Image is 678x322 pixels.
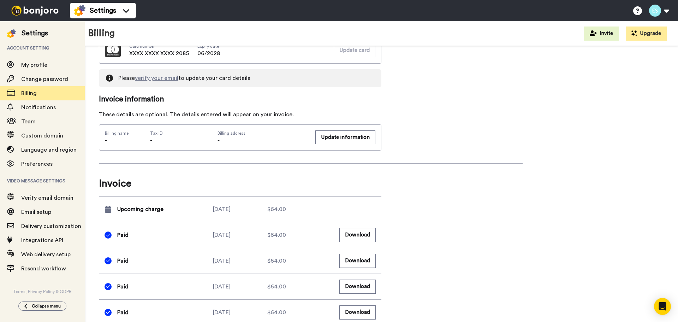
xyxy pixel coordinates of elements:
[21,105,56,110] span: Notifications
[90,6,116,16] span: Settings
[267,257,286,265] span: $64.00
[218,130,308,136] span: Billing address
[334,43,375,57] button: Update card
[21,266,66,271] span: Resend workflow
[197,49,220,58] span: 06/2028
[99,94,381,105] span: Invoice information
[21,161,53,167] span: Preferences
[150,130,163,136] span: Tax ID
[21,238,63,243] span: Integrations API
[21,119,36,124] span: Team
[129,49,189,58] span: XXXX XXXX XXXX 2085
[626,27,667,41] button: Upgrade
[267,205,322,213] div: $64.00
[197,43,220,49] span: Expiry date
[105,130,129,136] span: Billing name
[32,303,61,309] span: Collapse menu
[21,223,81,229] span: Delivery customization
[339,254,376,268] button: Download
[117,257,129,265] span: Paid
[150,137,152,143] span: -
[339,228,376,242] button: Download
[18,301,66,311] button: Collapse menu
[267,231,286,239] span: $64.00
[213,231,267,239] div: [DATE]
[22,28,48,38] div: Settings
[117,308,129,317] span: Paid
[21,133,63,139] span: Custom domain
[213,205,267,213] div: [DATE]
[21,90,37,96] span: Billing
[213,257,267,265] div: [DATE]
[129,43,189,49] span: Card number
[339,305,376,319] button: Download
[21,252,71,257] span: Web delivery setup
[117,282,129,291] span: Paid
[267,282,286,291] span: $64.00
[584,27,619,41] button: Invite
[21,209,51,215] span: Email setup
[267,308,286,317] span: $64.00
[213,282,267,291] div: [DATE]
[213,308,267,317] div: [DATE]
[135,75,178,81] a: verify your email
[21,62,47,68] span: My profile
[99,110,381,119] div: These details are optional. The details entered will appear on your invoice.
[99,176,381,191] span: Invoice
[21,76,68,82] span: Change password
[218,137,220,143] span: -
[117,231,129,239] span: Paid
[315,130,375,144] button: Update information
[21,195,73,201] span: Verify email domain
[7,29,16,38] img: settings-colored.svg
[105,137,107,143] span: -
[339,280,376,293] button: Download
[74,5,85,16] img: settings-colored.svg
[118,74,250,82] span: Please to update your card details
[8,6,61,16] img: bj-logo-header-white.svg
[88,28,115,39] h1: Billing
[654,298,671,315] div: Open Intercom Messenger
[21,147,77,153] span: Language and region
[117,205,163,213] span: Upcoming charge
